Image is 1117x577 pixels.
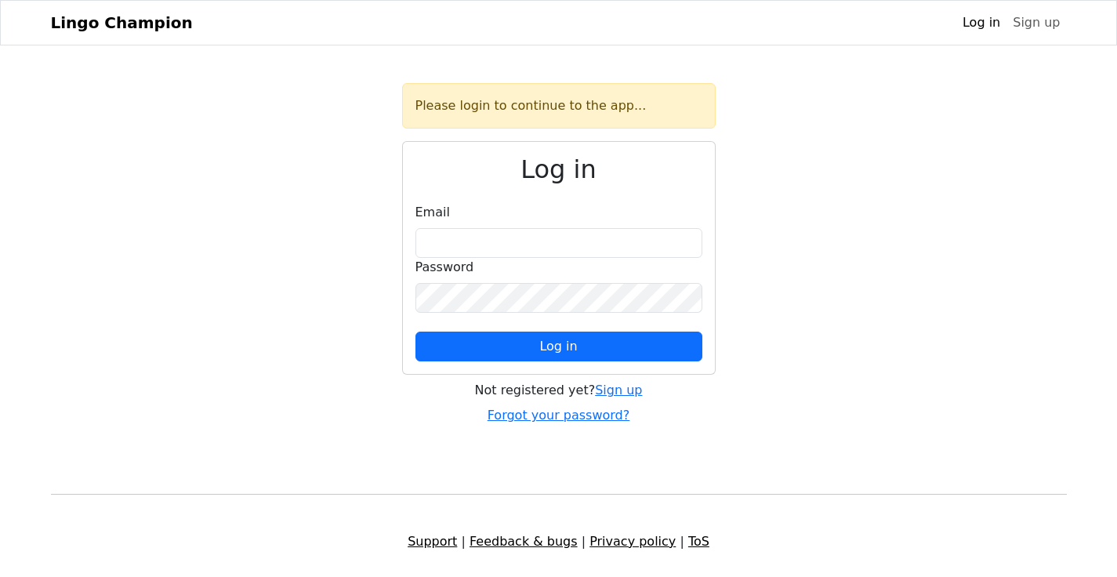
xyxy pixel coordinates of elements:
[539,339,577,354] span: Log in
[956,7,1006,38] a: Log in
[402,381,716,400] div: Not registered yet?
[402,83,716,129] div: Please login to continue to the app...
[42,532,1076,551] div: | | |
[470,534,578,549] a: Feedback & bugs
[589,534,676,549] a: Privacy policy
[415,332,702,361] button: Log in
[408,534,457,549] a: Support
[51,7,193,38] a: Lingo Champion
[688,534,709,549] a: ToS
[488,408,630,423] a: Forgot your password?
[415,258,474,277] label: Password
[1006,7,1066,38] a: Sign up
[415,203,450,222] label: Email
[595,383,642,397] a: Sign up
[415,154,702,184] h2: Log in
